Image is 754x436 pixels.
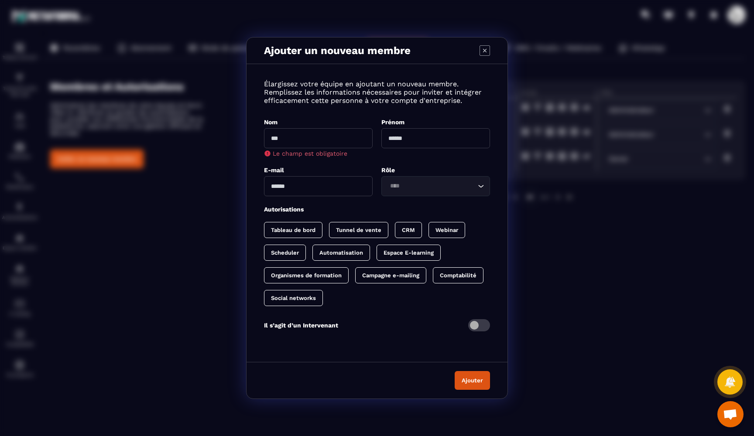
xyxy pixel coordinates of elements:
[402,227,415,233] p: CRM
[264,119,278,126] label: Nom
[435,227,458,233] p: Webinar
[264,206,304,213] label: Autorisations
[455,371,490,390] button: Ajouter
[271,227,315,233] p: Tableau de bord
[273,150,347,157] span: Le champ est obligatoire
[271,272,342,279] p: Organismes de formation
[264,322,338,329] p: Il s’agit d’un Intervenant
[381,119,404,126] label: Prénom
[381,167,395,174] label: Rôle
[336,227,381,233] p: Tunnel de vente
[381,176,490,196] div: Search for option
[264,80,490,105] p: Élargissez votre équipe en ajoutant un nouveau membre. Remplissez les informations nécessaires po...
[264,44,411,57] p: Ajouter un nouveau membre
[271,295,316,301] p: Social networks
[319,249,363,256] p: Automatisation
[717,401,744,427] div: Ouvrir le chat
[440,272,476,279] p: Comptabilité
[387,181,476,191] input: Search for option
[384,249,434,256] p: Espace E-learning
[271,249,299,256] p: Scheduler
[362,272,419,279] p: Campagne e-mailing
[264,167,284,174] label: E-mail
